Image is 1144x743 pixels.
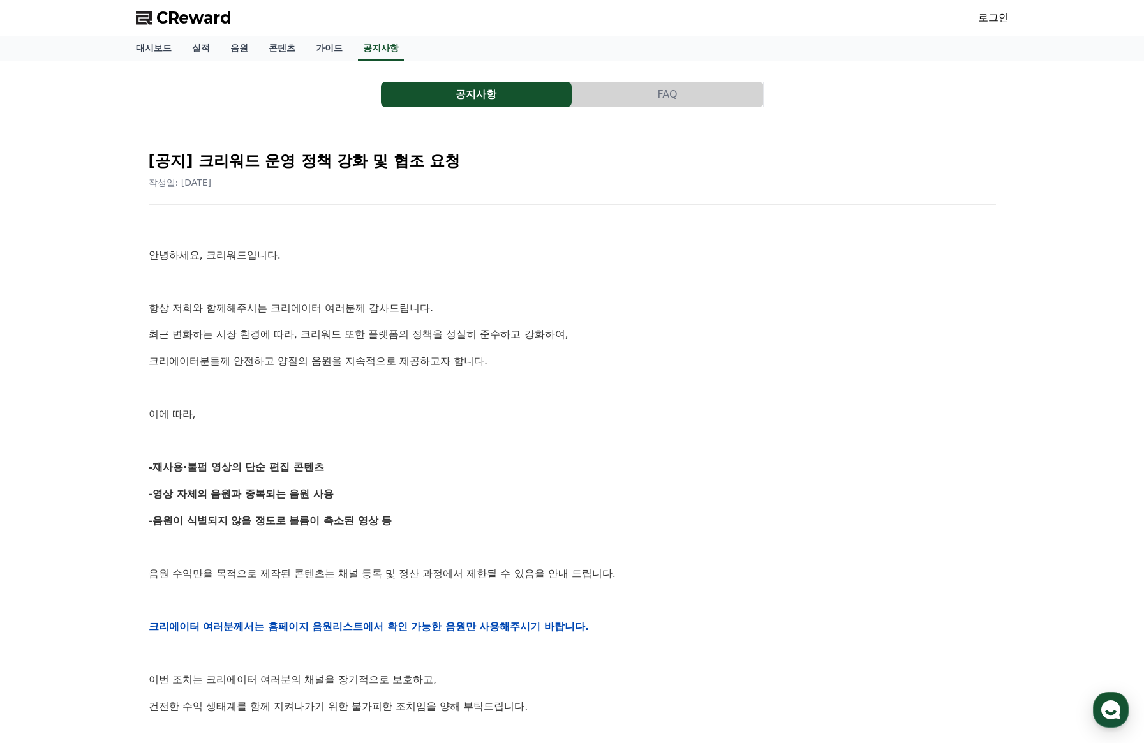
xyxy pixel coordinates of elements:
a: 설정 [165,405,245,437]
a: 실적 [182,36,220,61]
a: 로그인 [978,10,1009,26]
h2: [공지] 크리워드 운영 정책 강화 및 협조 요청 [149,151,996,171]
a: 가이드 [306,36,353,61]
span: 홈 [40,424,48,434]
a: CReward [136,8,232,28]
p: 이번 조치는 크리에이터 여러분의 채널을 장기적으로 보호하고, [149,672,996,688]
p: 음원 수익만을 목적으로 제작된 콘텐츠는 채널 등록 및 정산 과정에서 제한될 수 있음을 안내 드립니다. [149,566,996,582]
a: 음원 [220,36,258,61]
strong: 크리에이터 여러분께서는 홈페이지 음원리스트에서 확인 가능한 음원만 사용해주시기 바랍니다. [149,620,590,633]
a: 홈 [4,405,84,437]
span: 작성일: [DATE] [149,177,212,188]
a: 대화 [84,405,165,437]
p: 항상 저희와 함께해주시는 크리에이터 여러분께 감사드립니다. [149,300,996,317]
button: 공지사항 [381,82,572,107]
strong: -음원이 식별되지 않을 정도로 볼륨이 축소된 영상 등 [149,514,392,527]
a: 콘텐츠 [258,36,306,61]
p: 건전한 수익 생태계를 함께 지켜나가기 위한 불가피한 조치임을 양해 부탁드립니다. [149,698,996,715]
a: 공지사항 [358,36,404,61]
strong: -영상 자체의 음원과 중복되는 음원 사용 [149,488,334,500]
span: 설정 [197,424,212,434]
p: 이에 따라, [149,406,996,423]
a: FAQ [572,82,764,107]
p: 크리에이터분들께 안전하고 양질의 음원을 지속적으로 제공하고자 합니다. [149,353,996,370]
p: 최근 변화하는 시장 환경에 따라, 크리워드 또한 플랫폼의 정책을 성실히 준수하고 강화하여, [149,326,996,343]
button: FAQ [572,82,763,107]
span: 대화 [117,424,132,435]
span: CReward [156,8,232,28]
a: 공지사항 [381,82,572,107]
strong: -재사용·불펌 영상의 단순 편집 콘텐츠 [149,461,324,473]
a: 대시보드 [126,36,182,61]
p: 안녕하세요, 크리워드입니다. [149,247,996,264]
